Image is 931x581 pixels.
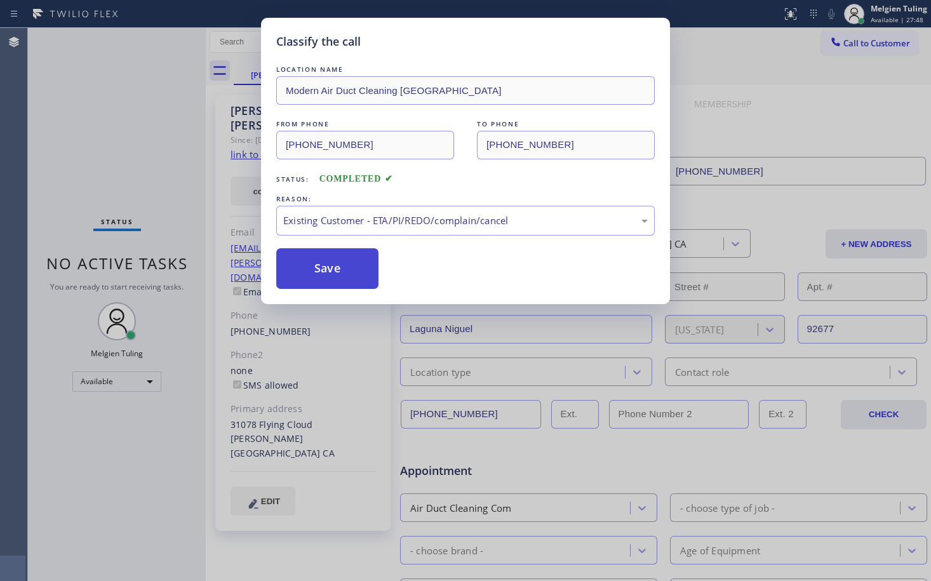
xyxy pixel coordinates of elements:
span: COMPLETED [319,174,393,184]
h5: Classify the call [276,33,361,50]
div: LOCATION NAME [276,63,655,76]
input: To phone [477,131,655,159]
span: Status: [276,175,309,184]
input: From phone [276,131,454,159]
div: REASON: [276,192,655,206]
button: Save [276,248,378,289]
div: Existing Customer - ETA/PI/REDO/complain/cancel [283,213,648,228]
div: FROM PHONE [276,117,454,131]
div: TO PHONE [477,117,655,131]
